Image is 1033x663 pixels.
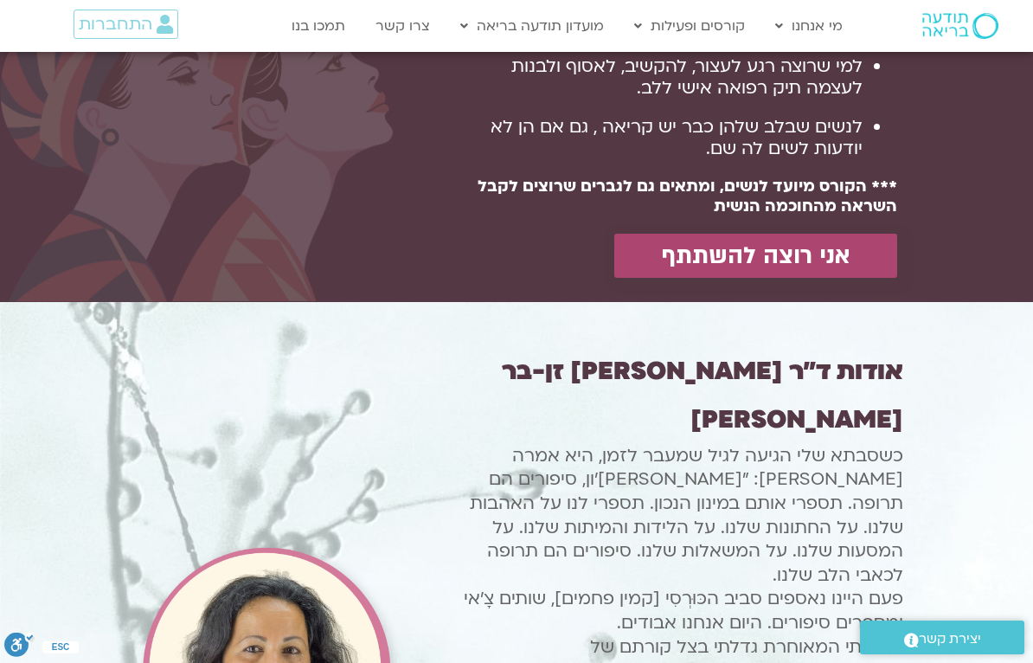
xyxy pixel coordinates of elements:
[470,444,903,587] span: כשסבתא שלי הגיעה לגיל שמעבר לזמן, היא אמרה [PERSON_NAME]: "[PERSON_NAME]'ון, סיפורים הם תרופה. תס...
[464,587,903,634] span: פעם היינו נאספים סביב הכּוּרְסִי [קמין פחמים], שותים צָ'אי ומספרים סיפורים. היום אנחנו אבודים.
[767,10,851,42] a: מי אנחנו
[860,621,1024,654] a: יצירת קשר
[614,234,897,278] a: אני רוצה להשתתף
[451,116,863,159] li: לנשים שבלב שלהן כבר יש קריאה , גם אם הן לא יודעות לשים לה שם.
[662,242,850,269] span: אני רוצה להשתתף
[478,176,897,217] strong: *** הקורס מיועד לנשים, ומתאים גם לגברים שרוצים לקבל השראה מהחוכמה הנשית
[367,10,439,42] a: צרו קשר
[444,347,903,444] h3: אודות ד״ר [PERSON_NAME] זן-בר [PERSON_NAME]
[74,10,178,39] a: התחברות
[79,15,152,34] span: התחברות
[919,628,981,651] span: יצירת קשר
[451,55,863,99] li: למי שרוצה רגע לעצור, להקשיב, לאסוף ולבנות לעצמה תיק רפואה אישי ללב.
[452,10,613,42] a: מועדון תודעה בריאה
[283,10,354,42] a: תמכו בנו
[922,13,998,39] img: תודעה בריאה
[626,10,754,42] a: קורסים ופעילות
